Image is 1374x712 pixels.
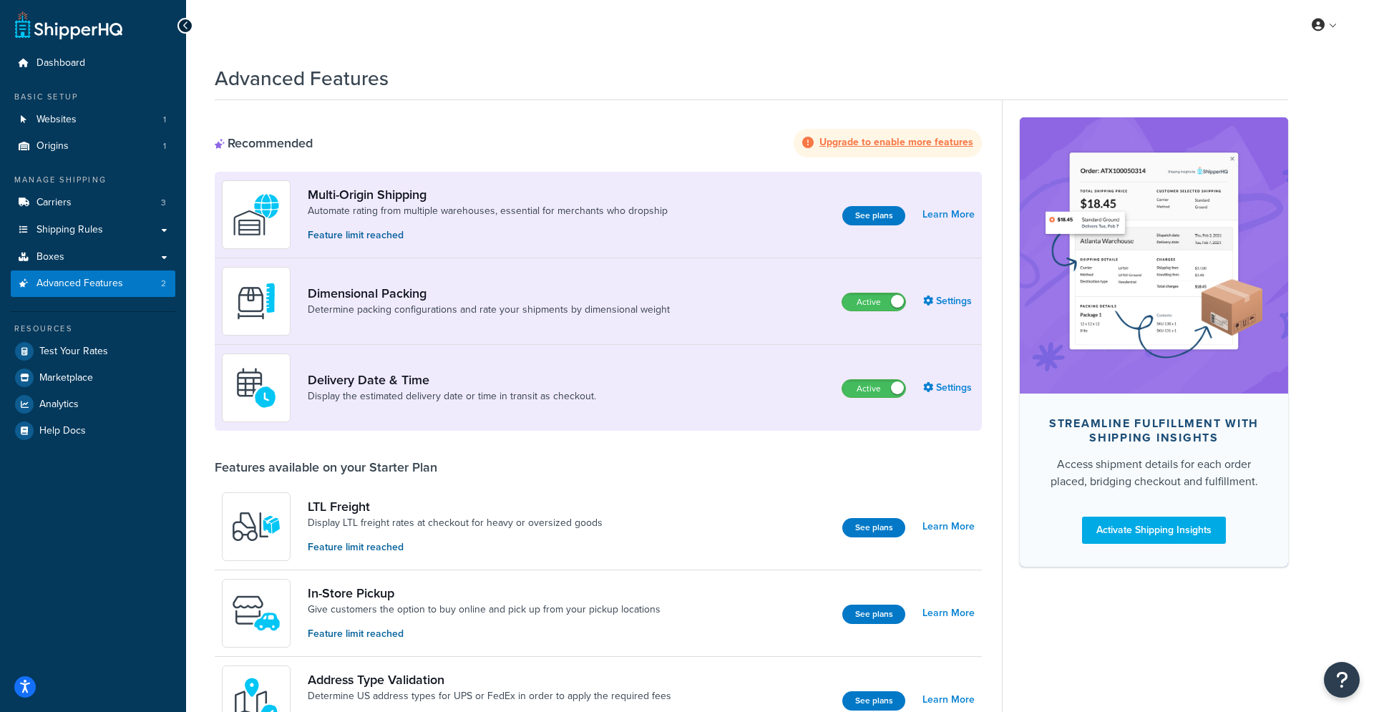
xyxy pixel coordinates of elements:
[11,107,175,133] a: Websites1
[308,689,671,703] a: Determine US address types for UPS or FedEx in order to apply the required fees
[308,204,668,218] a: Automate rating from multiple warehouses, essential for merchants who dropship
[85,39,201,68] span: Ship to Store
[842,691,905,711] a: See plans
[231,502,281,552] img: y79ZsPf0fXUFUhFXDzUgf+ktZg5F2+ohG75+v3d2s1D9TjoU8PiyCIluIjV41seZevKCRuEjTPPOKHJsQcmKCXGdfprl3L4q7...
[231,588,281,638] img: wfgcfpwTIucLEAAAAASUVORK5CYII=
[163,140,166,152] span: 1
[308,286,670,301] a: Dimensional Packing
[1041,139,1267,372] img: feature-image-si-e24932ea9b9fcd0ff835db86be1ff8d589347e8876e1638d903ea230a36726be.png
[231,190,281,240] img: WatD5o0RtDAAAAAElFTkSuQmCC
[39,372,93,384] span: Marketplace
[1043,416,1265,445] div: Streamline Fulfillment with Shipping Insights
[308,585,661,601] a: In-Store Pickup
[215,135,313,151] div: Recommended
[45,107,242,197] span: Now you can show accurate shipping rates at checkout when delivering to stores, FFLs, or pickup l...
[922,603,975,623] a: Learn More
[11,91,175,103] div: Basic Setup
[11,365,175,391] a: Marketplace
[308,672,671,688] a: Address Type Validation
[161,278,166,290] span: 2
[11,107,175,133] li: Websites
[923,378,975,398] a: Settings
[842,293,905,311] label: Active
[36,224,103,236] span: Shipping Rules
[308,303,670,317] a: Determine packing configurations and rate your shipments by dimensional weight
[11,270,175,297] a: Advanced Features2
[922,517,975,537] a: Learn More
[922,205,975,225] a: Learn More
[36,114,77,126] span: Websites
[308,626,661,642] p: Feature limit reached
[11,323,175,335] div: Resources
[215,64,389,92] h1: Advanced Features
[11,244,175,270] a: Boxes
[1324,662,1360,698] button: Open Resource Center
[842,206,905,225] a: See plans
[39,346,108,358] span: Test Your Rates
[308,540,603,555] p: Feature limit reached
[36,278,123,290] span: Advanced Features
[231,276,281,326] img: DTVBYsAAAAAASUVORK5CYII=
[308,603,661,617] a: Give customers the option to buy online and pick up from your pickup locations
[308,187,668,203] a: Multi-Origin Shipping
[1043,456,1265,490] div: Access shipment details for each order placed, bridging checkout and fulfillment.
[11,133,175,160] li: Origins
[842,380,905,397] label: Active
[842,518,905,537] a: See plans
[161,197,166,209] span: 3
[308,516,603,530] a: Display LTL freight rates at checkout for heavy or oversized goods
[36,57,85,69] span: Dashboard
[308,499,603,515] a: LTL Freight
[11,270,175,297] li: Advanced Features
[11,217,175,243] a: Shipping Rules
[36,197,72,209] span: Carriers
[308,389,596,404] a: Display the estimated delivery date or time in transit as checkout.
[215,459,437,475] div: Features available on your Starter Plan
[1082,517,1226,544] a: Activate Shipping Insights
[11,133,175,160] a: Origins1
[11,50,175,77] a: Dashboard
[308,228,668,243] p: Feature limit reached
[819,135,973,150] strong: Upgrade to enable more features
[308,372,596,388] a: Delivery Date & Time
[104,213,183,240] a: Learn More
[11,190,175,216] li: Carriers
[842,605,905,624] a: See plans
[11,190,175,216] a: Carriers3
[163,114,166,126] span: 1
[11,174,175,186] div: Manage Shipping
[923,291,975,311] a: Settings
[11,338,175,364] a: Test Your Rates
[36,140,69,152] span: Origins
[231,363,281,413] img: gfkeb5ejjkALwAAAABJRU5ErkJggg==
[36,251,64,263] span: Boxes
[922,690,975,710] a: Learn More
[86,69,201,90] span: Advanced Feature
